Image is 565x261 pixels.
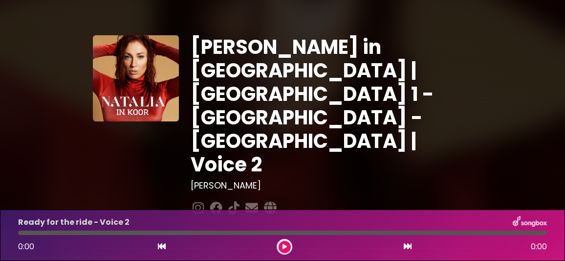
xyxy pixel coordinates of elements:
img: YTVS25JmS9CLUqXqkEhs [93,35,179,121]
h1: [PERSON_NAME] in [GEOGRAPHIC_DATA] | [GEOGRAPHIC_DATA] 1 - [GEOGRAPHIC_DATA] - [GEOGRAPHIC_DATA] ... [191,35,472,176]
p: Ready for the ride - Voice 2 [18,216,130,228]
span: 0:00 [18,241,34,252]
span: 0:00 [531,241,547,253]
h3: [PERSON_NAME] [191,180,472,191]
img: songbox-logo-white.png [513,216,547,229]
